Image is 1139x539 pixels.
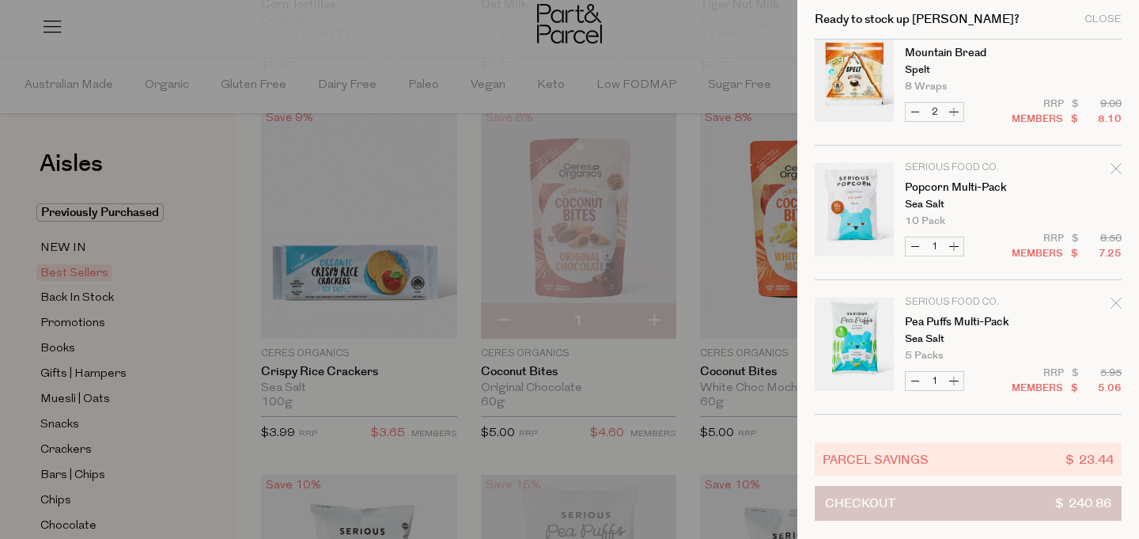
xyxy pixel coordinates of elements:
span: 5 Packs [905,351,943,361]
span: Checkout [825,487,895,520]
div: Remove Popcorn Multi-Pack [1111,161,1122,182]
button: Checkout$ 240.86 [815,486,1122,521]
p: Serious Food Co. [905,163,1027,173]
span: Parcel Savings [823,450,929,469]
span: 8 Wraps [905,82,947,92]
div: Remove Pea Puffs Multi-Pack [1111,295,1122,317]
span: 10 Pack [905,216,945,226]
span: $ 23.44 [1065,450,1114,469]
a: Popcorn Multi-Pack [905,182,1027,193]
h2: Ready to stock up [PERSON_NAME]? [815,13,1020,25]
input: QTY Mountain Bread [925,103,944,121]
p: Sea Salt [905,334,1027,344]
p: Serious Food Co. [905,298,1027,307]
span: $ 240.86 [1055,487,1111,520]
a: Pea Puffs Multi-Pack [905,317,1027,328]
input: QTY Pea Puffs Multi-Pack [925,372,944,390]
div: Close [1084,14,1122,25]
p: Spelt [905,65,1027,75]
p: Sea Salt [905,199,1027,210]
input: QTY Popcorn Multi-Pack [925,237,944,256]
a: Mountain Bread [905,47,1027,59]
